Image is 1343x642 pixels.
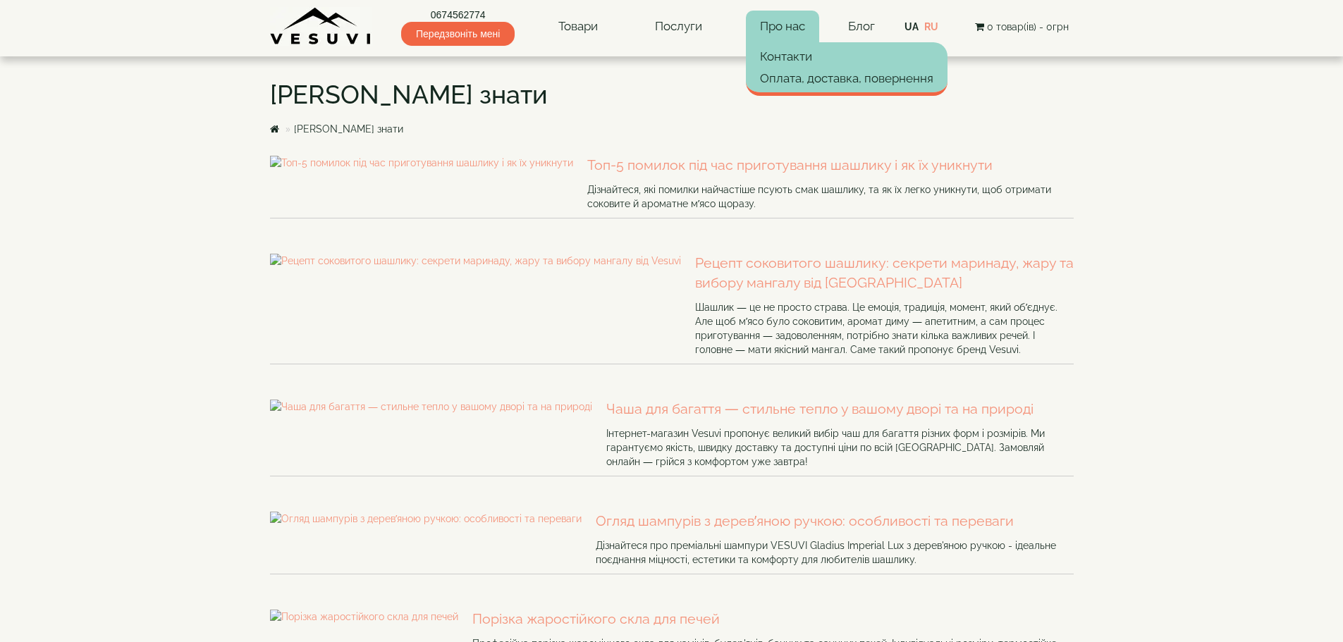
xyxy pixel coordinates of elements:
span: 0 товар(ів) - 0грн [987,21,1069,32]
li: [PERSON_NAME] знати [282,122,403,136]
a: Рецепт соковитого шашлику: секрети маринаду, жару та вибору мангалу від [GEOGRAPHIC_DATA] [695,254,1074,293]
a: Контакти [746,46,948,67]
a: Послуги [641,11,716,43]
h1: [PERSON_NAME] знати [270,81,1074,109]
img: Завод VESUVI [270,7,372,46]
a: Чаша для багаття — стильне тепло у вашому дворі та на природі [606,400,1074,419]
div: Шашлик — це не просто страва. Це емоція, традиція, момент, який об’єднує. Але щоб м’ясо було соко... [695,300,1074,357]
button: 0 товар(ів) - 0грн [971,19,1073,35]
div: Дізнайтеся про преміальні шампури VESUVI Gladius Imperial Lux з дерев'яною ручкою - ідеальне поєд... [596,538,1074,567]
img: Огляд шампурів з дерев’яною ручкою: особливості та переваги [270,512,582,526]
img: Чаша для багаття — стильне тепло у вашому дворі та на природі [270,400,592,414]
div: Інтернет-магазин Vesuvi пропонує великий вибір чаш для багаття різних форм і розмірів. Ми гаранту... [606,426,1074,469]
a: Порізка жаростійкого скла для печей [472,610,1074,629]
a: Блог [848,19,875,33]
a: ru [924,21,938,32]
a: Огляд шампурів з дерев’яною ручкою: особливості та переваги [596,512,1074,531]
span: Передзвоніть мені [401,22,515,46]
span: ua [904,21,919,32]
a: 0674562774 [401,8,515,22]
img: Топ-5 помилок під час приготування шашлику і як їх уникнути [270,156,573,170]
img: Порізка жаростійкого скла для печей [270,610,458,624]
a: Топ-5 помилок під час приготування шашлику і як їх уникнути [587,156,1074,175]
a: Про нас [746,11,819,43]
a: Оплата, доставка, повернення [746,68,948,89]
a: Товари [544,11,612,43]
div: Дізнайтеся, які помилки найчастіше псують смак шашлику, та як їх легко уникнути, щоб отримати сок... [587,183,1074,211]
img: Рецепт соковитого шашлику: секрети маринаду, жару та вибору мангалу від Vesuvi [270,254,681,268]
